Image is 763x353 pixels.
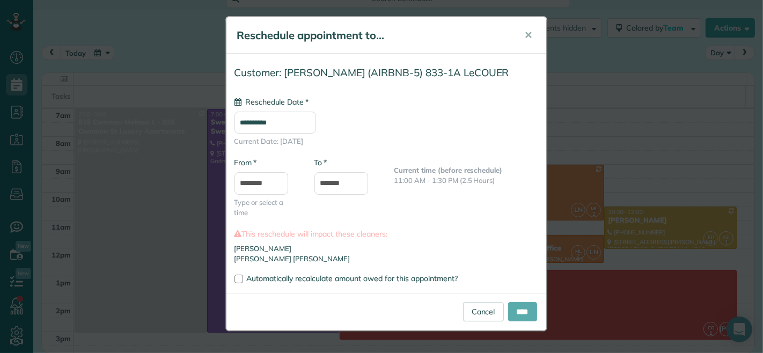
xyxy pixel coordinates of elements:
a: Cancel [463,302,504,321]
span: Automatically recalculate amount owed for this appointment? [247,274,458,283]
h4: Customer: [PERSON_NAME] (AIRBNB-5) 833-1A LeCOUER [234,67,538,78]
label: To [314,157,327,168]
label: This reschedule will impact these cleaners: [234,229,538,239]
li: [PERSON_NAME] [PERSON_NAME] [234,254,538,264]
p: 11:00 AM - 1:30 PM (2.5 Hours) [394,175,538,186]
b: Current time (before reschedule) [394,166,503,174]
span: ✕ [525,29,533,41]
h5: Reschedule appointment to... [237,28,510,43]
label: Reschedule Date [234,97,309,107]
li: [PERSON_NAME] [234,244,538,254]
span: Type or select a time [234,197,298,218]
span: Current Date: [DATE] [234,136,538,146]
label: From [234,157,256,168]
